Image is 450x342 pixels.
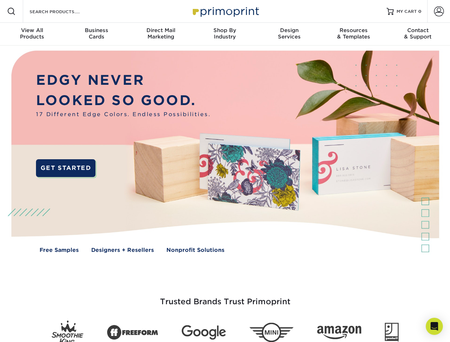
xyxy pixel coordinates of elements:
h3: Trusted Brands Trust Primoprint [17,280,434,315]
iframe: Google Customer Reviews [2,320,61,340]
a: Shop ByIndustry [193,23,257,46]
img: Goodwill [385,323,399,342]
span: Shop By [193,27,257,33]
input: SEARCH PRODUCTS..... [29,7,98,16]
a: Designers + Resellers [91,246,154,254]
div: & Templates [321,27,386,40]
img: Google [182,325,226,340]
a: BusinessCards [64,23,128,46]
span: 0 [418,9,421,14]
a: Nonprofit Solutions [166,246,224,254]
span: Resources [321,27,386,33]
p: LOOKED SO GOOD. [36,90,211,111]
div: & Support [386,27,450,40]
a: GET STARTED [36,159,95,177]
img: Primoprint [190,4,261,19]
span: MY CART [397,9,417,15]
div: Services [257,27,321,40]
p: EDGY NEVER [36,70,211,90]
span: Direct Mail [129,27,193,33]
span: Design [257,27,321,33]
a: Direct MailMarketing [129,23,193,46]
div: Cards [64,27,128,40]
a: DesignServices [257,23,321,46]
div: Industry [193,27,257,40]
span: 17 Different Edge Colors. Endless Possibilities. [36,110,211,119]
a: Free Samples [40,246,79,254]
a: Resources& Templates [321,23,386,46]
div: Open Intercom Messenger [426,318,443,335]
img: Amazon [317,326,361,340]
span: Business [64,27,128,33]
div: Marketing [129,27,193,40]
a: Contact& Support [386,23,450,46]
span: Contact [386,27,450,33]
